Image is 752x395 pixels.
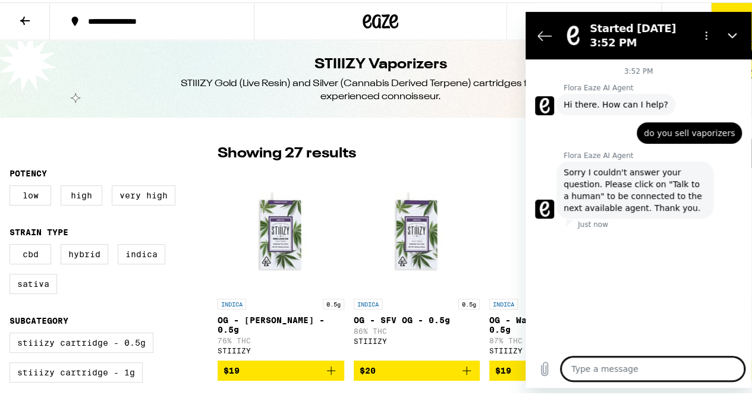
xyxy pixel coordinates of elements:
span: $19 [224,364,240,373]
p: 86% THC [354,325,480,333]
p: INDICA [354,296,382,307]
legend: Subcategory [10,314,68,323]
label: Low [10,183,51,203]
button: Add to bag [489,358,616,378]
iframe: Messaging window [526,10,751,385]
label: CBD [10,242,51,262]
div: STIIIZY [489,345,616,352]
label: Hybrid [61,242,108,262]
label: STIIIZY Cartridge - 1g [10,360,143,380]
img: STIIIZY - OG - Watermelon Z - 0.5g [493,172,612,290]
h1: STIIIZY Vaporizers [314,52,447,72]
span: $20 [360,364,376,373]
p: 0.5g [458,296,480,307]
a: Open page for OG - Watermelon Z - 0.5g from STIIIZY [489,172,616,358]
div: STIIIZY [218,345,344,352]
a: Open page for OG - King Louis XIII - 0.5g from STIIIZY [218,172,344,358]
legend: Potency [10,166,47,176]
label: Sativa [10,271,57,292]
img: STIIIZY - OG - King Louis XIII - 0.5g [221,172,340,290]
legend: Strain Type [10,225,68,235]
button: Add to bag [218,358,344,378]
button: Add to bag [354,358,480,378]
span: $19 [495,364,511,373]
div: STIIIZY [354,335,480,343]
p: OG - [PERSON_NAME] - 0.5g [218,313,344,332]
p: 76% THC [218,334,344,342]
label: STIIIZY Cartridge - 0.5g [10,330,153,350]
img: STIIIZY - OG - SFV OG - 0.5g [357,172,476,290]
div: STIIIZY Gold (Live Resin) and Silver (Cannabis Derived Terpene) cartridges for the more experienc... [164,75,597,101]
p: INDICA [218,296,246,307]
label: High [61,183,102,203]
p: 0.5g [323,296,344,307]
p: INDICA [489,296,518,307]
p: 87% THC [489,334,616,342]
p: Showing 27 results [218,141,356,162]
p: OG - SFV OG - 0.5g [354,313,480,323]
a: Open page for OG - SFV OG - 0.5g from STIIIZY [354,172,480,358]
label: Indica [118,242,165,262]
p: OG - Watermelon Z - 0.5g [489,313,616,332]
label: Very High [112,183,175,203]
